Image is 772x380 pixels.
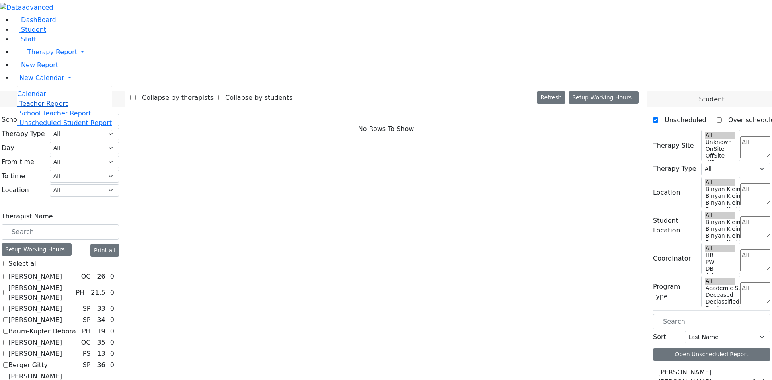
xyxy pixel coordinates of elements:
[705,232,735,239] option: Binyan Klein 3
[2,157,34,167] label: From time
[705,132,735,139] option: All
[80,360,94,370] div: SP
[27,48,77,56] span: Therapy Report
[2,212,53,221] label: Therapist Name
[8,304,62,314] label: [PERSON_NAME]
[95,315,107,325] div: 34
[653,314,770,329] input: Search
[17,90,46,98] span: Calendar
[8,315,62,325] label: [PERSON_NAME]
[653,188,680,197] label: Location
[740,249,770,271] textarea: Search
[653,254,691,263] label: Coordinator
[705,226,735,232] option: Binyan Klein 4
[89,288,107,298] div: 21.5
[658,114,706,127] label: Unscheduled
[95,360,107,370] div: 36
[19,109,91,117] span: School Teacher Report
[79,327,94,336] div: PH
[705,298,735,305] option: Declassified
[740,282,770,304] textarea: Search
[17,119,112,127] a: Unscheduled Student Report
[705,265,735,272] option: DB
[2,224,119,240] input: Search
[78,272,94,281] div: OC
[705,146,735,152] option: OnSite
[13,35,36,43] a: Staff
[705,272,735,279] option: AH
[705,186,735,193] option: Binyan Klein 5
[80,315,94,325] div: SP
[569,91,639,104] button: Setup Working Hours
[705,278,735,285] option: All
[72,288,88,298] div: PH
[653,216,696,235] label: Student Location
[705,193,735,199] option: Binyan Klein 4
[95,349,107,359] div: 13
[699,94,724,104] span: Student
[2,171,25,181] label: To time
[740,216,770,238] textarea: Search
[95,338,107,347] div: 35
[2,185,29,195] label: Location
[21,35,36,43] span: Staff
[13,44,772,60] a: Therapy Report
[8,338,62,347] label: [PERSON_NAME]
[109,327,116,336] div: 0
[21,61,58,69] span: New Report
[109,315,116,325] div: 0
[705,285,735,292] option: Academic Support
[219,91,292,104] label: Collapse by students
[705,259,735,265] option: PW
[17,86,112,131] ul: Therapy Report
[109,349,116,359] div: 0
[740,183,770,205] textarea: Search
[109,304,116,314] div: 0
[705,219,735,226] option: Binyan Klein 5
[8,283,72,302] label: [PERSON_NAME] [PERSON_NAME]
[80,349,94,359] div: PS
[80,304,94,314] div: SP
[2,115,42,125] label: School Years
[136,91,214,104] label: Collapse by therapists
[705,159,735,166] option: WP
[109,338,116,347] div: 0
[8,327,76,336] label: Baum-Kupfer Debora
[8,272,62,281] label: [PERSON_NAME]
[2,243,72,256] div: Setup Working Hours
[705,212,735,219] option: All
[109,360,116,370] div: 0
[653,332,666,342] label: Sort
[8,360,48,370] label: Berger Gitty
[705,179,735,186] option: All
[705,206,735,213] option: Binyan Klein 2
[2,143,14,153] label: Day
[17,109,91,117] a: School Teacher Report
[705,199,735,206] option: Binyan Klein 3
[653,348,770,361] button: Open Unscheduled Report
[537,91,565,104] button: Refresh
[705,245,735,252] option: All
[17,100,68,107] a: Teacher Report
[78,338,94,347] div: OC
[19,100,68,107] span: Teacher Report
[705,152,735,159] option: OffSite
[653,141,694,150] label: Therapy Site
[109,272,116,281] div: 0
[653,164,696,174] label: Therapy Type
[19,119,112,127] span: Unscheduled Student Report
[21,26,46,33] span: Student
[705,305,735,312] option: Declines
[17,89,46,99] a: Calendar
[705,139,735,146] option: Unknown
[90,244,119,257] button: Print all
[740,136,770,158] textarea: Search
[653,282,696,301] label: Program Type
[705,292,735,298] option: Deceased
[2,129,45,139] label: Therapy Type
[358,124,414,134] span: No Rows To Show
[13,16,56,24] a: DashBoard
[705,252,735,259] option: HR
[13,26,46,33] a: Student
[13,61,58,69] a: New Report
